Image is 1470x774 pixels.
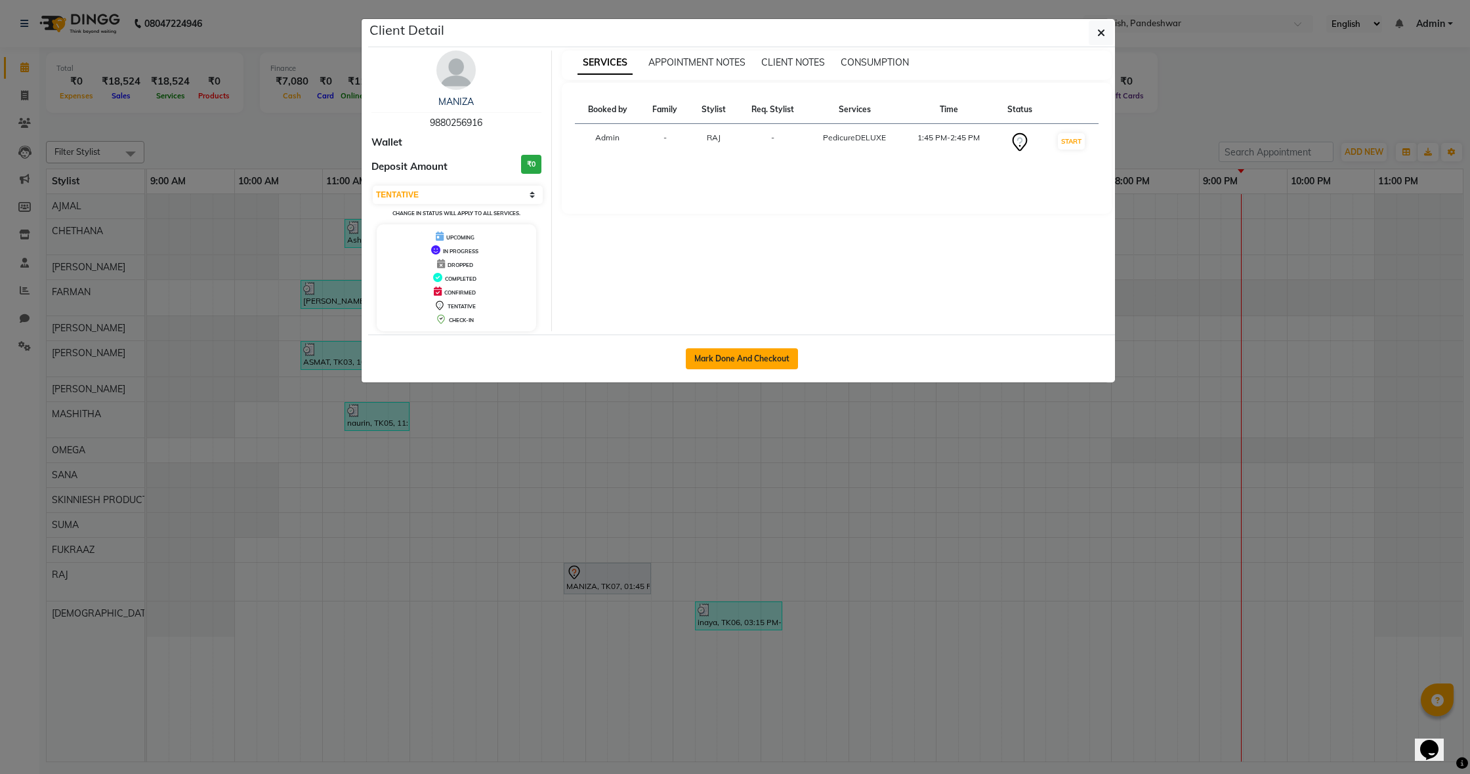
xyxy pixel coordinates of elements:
span: TENTATIVE [448,303,476,310]
span: 9880256916 [430,117,482,129]
span: CHECK-IN [449,317,474,323]
span: CONFIRMED [444,289,476,296]
a: MANIZA [438,96,474,108]
iframe: chat widget [1415,722,1457,761]
span: RAJ [707,132,721,142]
img: avatar [436,51,476,90]
td: - [640,124,689,161]
small: Change in status will apply to all services. [392,210,520,216]
th: Stylist [690,96,738,124]
td: - [738,124,808,161]
span: DROPPED [448,262,473,268]
h3: ₹0 [521,155,541,174]
td: Admin [575,124,641,161]
span: UPCOMING [446,234,474,241]
span: APPOINTMENT NOTES [648,56,745,68]
span: Deposit Amount [371,159,448,174]
th: Req. Stylist [738,96,808,124]
div: PedicureDELUXE [815,132,894,144]
h5: Client Detail [369,20,444,40]
th: Booked by [575,96,641,124]
button: START [1058,133,1085,150]
button: Mark Done And Checkout [686,348,798,369]
td: 1:45 PM-2:45 PM [902,124,996,161]
th: Status [996,96,1044,124]
span: CONSUMPTION [841,56,909,68]
span: SERVICES [577,51,633,75]
span: COMPLETED [445,275,476,282]
th: Services [807,96,902,124]
th: Time [902,96,996,124]
span: Wallet [371,135,402,150]
th: Family [640,96,689,124]
span: CLIENT NOTES [761,56,825,68]
span: IN PROGRESS [443,248,478,255]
